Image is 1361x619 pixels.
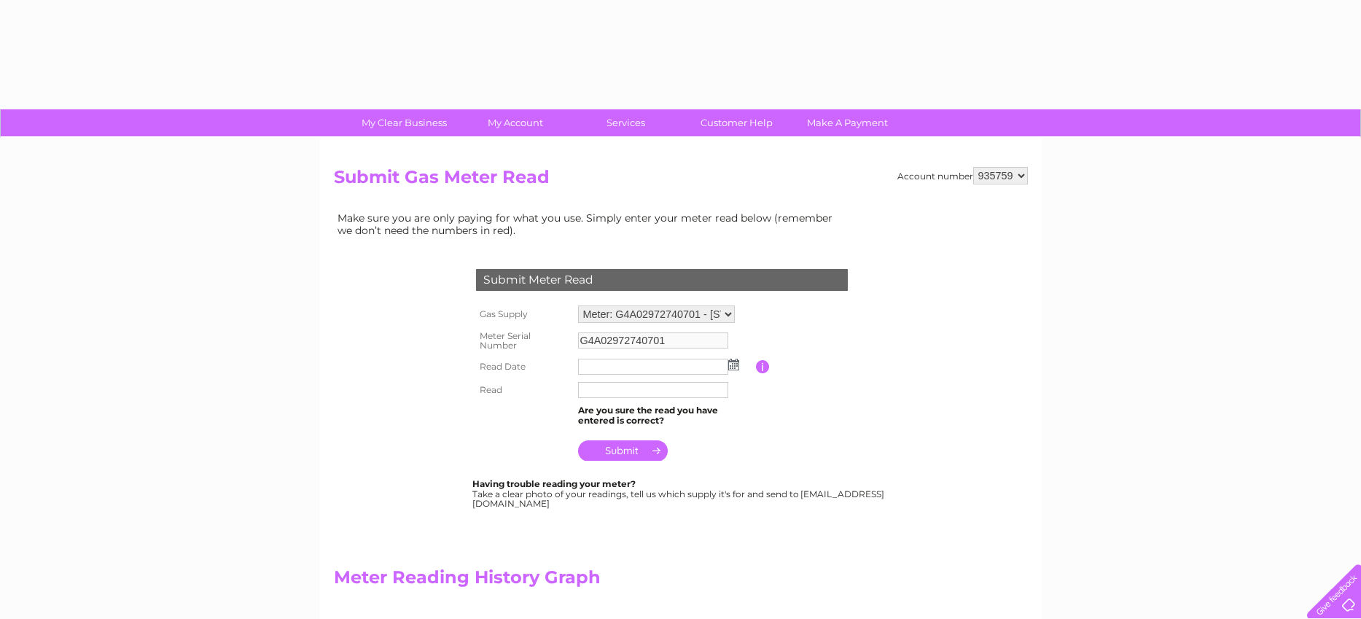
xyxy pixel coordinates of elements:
div: Account number [897,167,1028,184]
input: Submit [578,440,668,461]
a: My Clear Business [344,109,464,136]
th: Gas Supply [472,302,574,327]
th: Read [472,378,574,402]
a: My Account [455,109,575,136]
img: ... [728,359,739,370]
th: Read Date [472,355,574,378]
b: Having trouble reading your meter? [472,478,636,489]
a: Services [566,109,686,136]
a: Make A Payment [787,109,908,136]
div: Take a clear photo of your readings, tell us which supply it's for and send to [EMAIL_ADDRESS][DO... [472,479,886,509]
h2: Meter Reading History Graph [334,567,844,595]
input: Information [756,360,770,373]
a: Customer Help [676,109,797,136]
h2: Submit Gas Meter Read [334,167,1028,195]
th: Meter Serial Number [472,327,574,356]
td: Make sure you are only paying for what you use. Simply enter your meter read below (remember we d... [334,209,844,239]
td: Are you sure the read you have entered is correct? [574,402,756,429]
div: Submit Meter Read [476,269,848,291]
